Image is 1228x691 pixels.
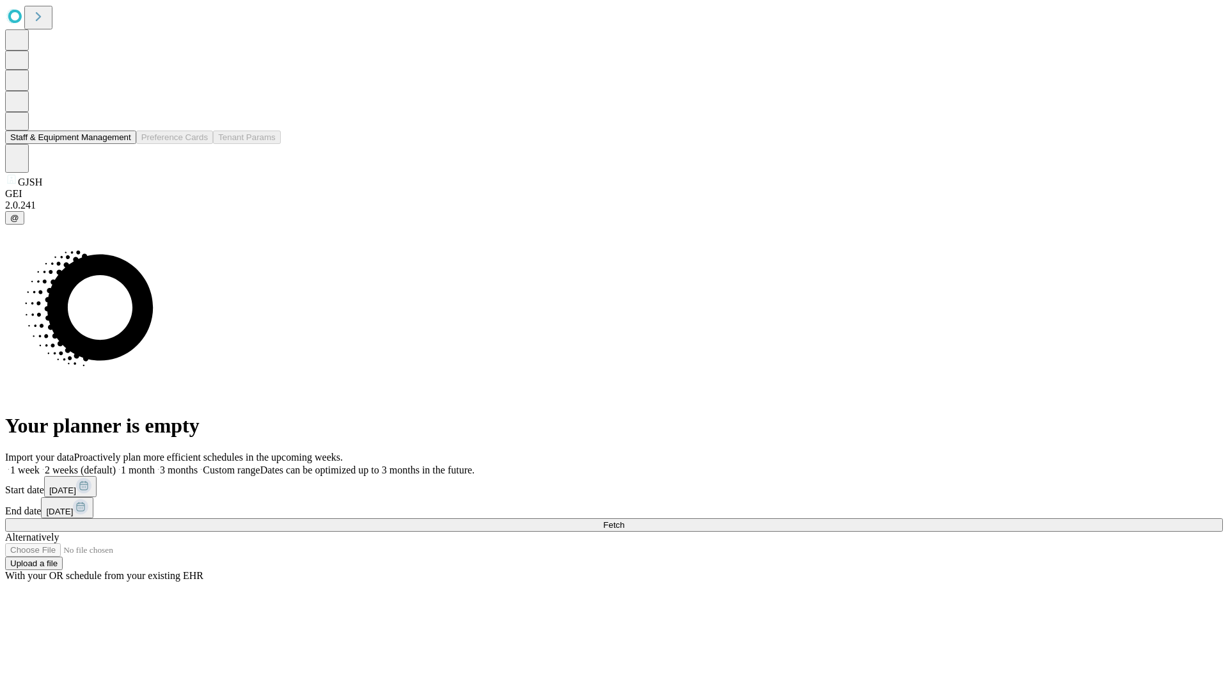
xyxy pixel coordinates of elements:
span: Import your data [5,452,74,463]
span: Proactively plan more efficient schedules in the upcoming weeks. [74,452,343,463]
span: 1 week [10,465,40,475]
button: @ [5,211,24,225]
span: With your OR schedule from your existing EHR [5,570,203,581]
span: Dates can be optimized up to 3 months in the future. [260,465,475,475]
span: @ [10,213,19,223]
button: [DATE] [41,497,93,518]
span: GJSH [18,177,42,187]
span: Fetch [603,520,624,530]
span: Alternatively [5,532,59,543]
h1: Your planner is empty [5,414,1223,438]
span: [DATE] [46,507,73,516]
button: [DATE] [44,476,97,497]
button: Fetch [5,518,1223,532]
button: Staff & Equipment Management [5,131,136,144]
div: End date [5,497,1223,518]
button: Tenant Params [213,131,281,144]
span: [DATE] [49,486,76,495]
span: 1 month [121,465,155,475]
button: Upload a file [5,557,63,570]
div: Start date [5,476,1223,497]
button: Preference Cards [136,131,213,144]
span: 3 months [160,465,198,475]
span: 2 weeks (default) [45,465,116,475]
div: GEI [5,188,1223,200]
span: Custom range [203,465,260,475]
div: 2.0.241 [5,200,1223,211]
